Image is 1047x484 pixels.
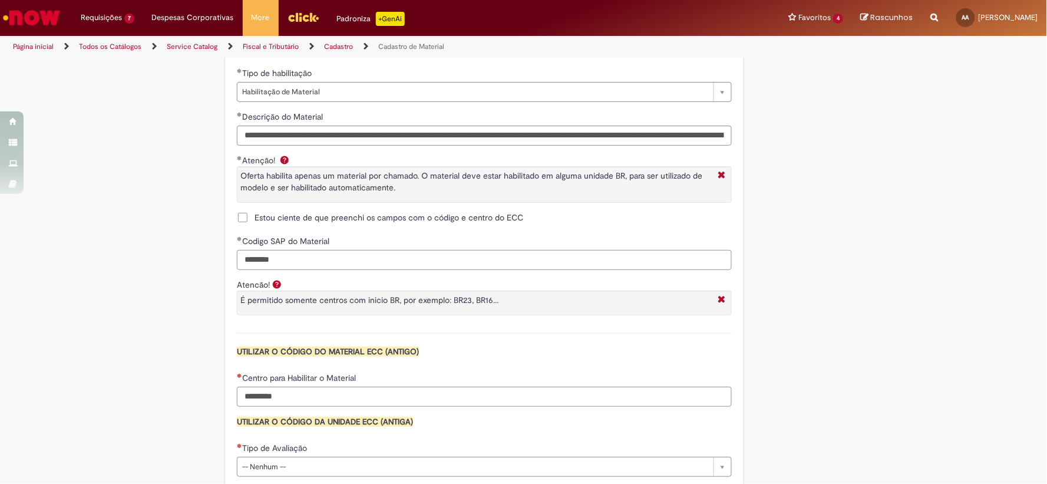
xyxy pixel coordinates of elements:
span: UTILIZAR O CÓDIGO DO MATERIAL ECC (ANTIGO) [237,347,419,357]
span: Rascunhos [871,12,913,23]
img: ServiceNow [1,6,62,29]
span: -- Nenhum -- [242,457,708,476]
p: +GenAi [376,12,405,26]
span: Favoritos [798,12,831,24]
span: Atenção! [242,155,278,166]
label: Atencão! [237,279,270,290]
span: Necessários [237,373,242,378]
span: [PERSON_NAME] [979,12,1038,22]
span: Tipo de habilitação [242,68,314,78]
a: Todos os Catálogos [79,42,141,51]
div: Padroniza [337,12,405,26]
span: 4 [833,14,843,24]
span: Descrição do Material [242,111,325,122]
span: Estou ciente de que preenchi os campos com o código e centro do ECC [255,212,523,223]
p: É permitido somente centros com inicio BR, por exemplo: BR23, BR16... [240,294,712,306]
span: Obrigatório Preenchido [237,236,242,241]
a: Rascunhos [861,12,913,24]
span: 7 [124,14,134,24]
img: click_logo_yellow_360x200.png [288,8,319,26]
span: Ajuda para Atenção! [278,155,292,164]
span: Obrigatório Preenchido [237,156,242,160]
span: Obrigatório Preenchido [237,68,242,73]
a: Fiscal e Tributário [243,42,299,51]
input: Descrição do Material [237,126,732,146]
input: Centro para Habilitar o Material [237,387,732,407]
span: Tipo de Avaliação [242,443,309,453]
span: UTILIZAR O CÓDIGO DA UNIDADE ECC (ANTIGA) [237,417,413,427]
i: Fechar More information Por question_aten_o [715,170,728,182]
span: Ajuda para Atencão! [270,279,284,289]
span: Necessários [237,443,242,448]
span: Habilitação de Material [242,83,708,101]
input: Codigo SAP do Material [237,250,732,270]
span: Centro para Habilitar o Material [242,373,358,383]
a: Cadastro de Material [378,42,444,51]
span: Despesas Corporativas [152,12,234,24]
span: Obrigatório Preenchido [237,112,242,117]
span: Codigo SAP do Material [242,236,332,246]
a: Service Catalog [167,42,217,51]
span: More [252,12,270,24]
a: Página inicial [13,42,54,51]
i: Fechar More information Por question_atencao [715,294,728,307]
span: AA [962,14,969,21]
a: Cadastro [324,42,353,51]
span: Requisições [81,12,122,24]
ul: Trilhas de página [9,36,689,58]
p: Oferta habilita apenas um material por chamado. O material deve estar habilitado em alguma unidad... [240,170,712,193]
